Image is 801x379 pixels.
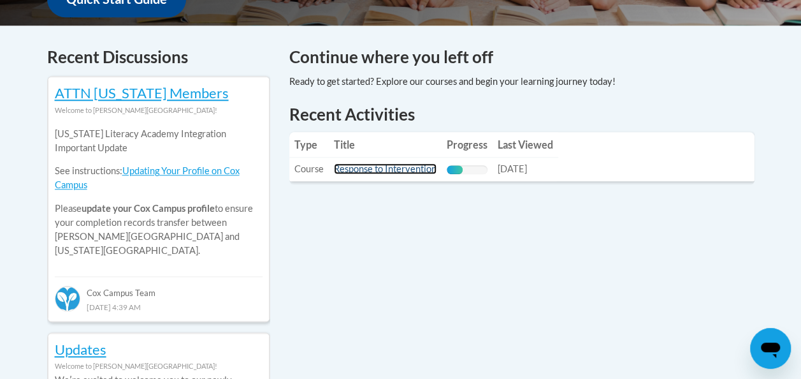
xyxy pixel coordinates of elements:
iframe: Button to launch messaging window [750,328,791,369]
h1: Recent Activities [289,103,754,126]
div: Please to ensure your completion records transfer between [PERSON_NAME][GEOGRAPHIC_DATA] and [US_... [55,117,263,267]
div: Cox Campus Team [55,276,263,299]
span: Course [294,163,324,174]
p: [US_STATE] Literacy Academy Integration Important Update [55,127,263,155]
th: Last Viewed [493,132,558,158]
a: Updating Your Profile on Cox Campus [55,165,240,190]
img: Cox Campus Team [55,286,80,311]
span: [DATE] [498,163,527,174]
a: Response to Intervention [334,163,437,174]
th: Title [329,132,442,158]
div: Progress, % [447,165,463,174]
h4: Continue where you left off [289,45,754,70]
b: update your Cox Campus profile [82,203,215,214]
div: Welcome to [PERSON_NAME][GEOGRAPHIC_DATA]! [55,103,263,117]
a: Updates [55,341,106,358]
th: Type [289,132,329,158]
div: [DATE] 4:39 AM [55,300,263,314]
p: See instructions: [55,164,263,192]
a: ATTN [US_STATE] Members [55,84,229,101]
div: Welcome to [PERSON_NAME][GEOGRAPHIC_DATA]! [55,359,263,373]
th: Progress [442,132,493,158]
h4: Recent Discussions [47,45,270,70]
